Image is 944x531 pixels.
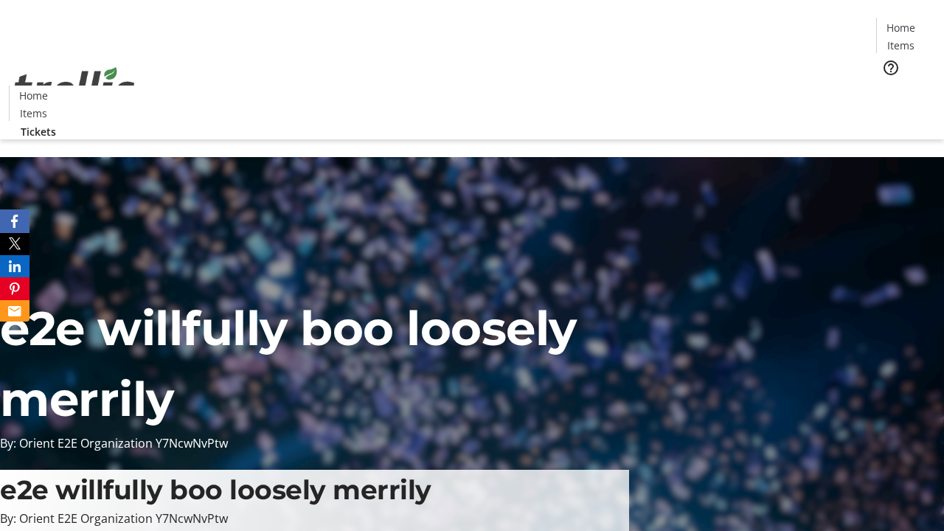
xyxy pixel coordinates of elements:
img: Orient E2E Organization Y7NcwNvPtw's Logo [9,51,140,125]
a: Items [10,105,57,121]
span: Home [19,88,48,103]
span: Items [887,38,914,53]
span: Tickets [21,124,56,139]
a: Tickets [876,86,935,101]
span: Home [886,20,915,35]
a: Tickets [9,124,68,139]
span: Items [20,105,47,121]
button: Help [876,53,906,83]
a: Items [877,38,924,53]
a: Home [10,88,57,103]
a: Home [877,20,924,35]
span: Tickets [888,86,923,101]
